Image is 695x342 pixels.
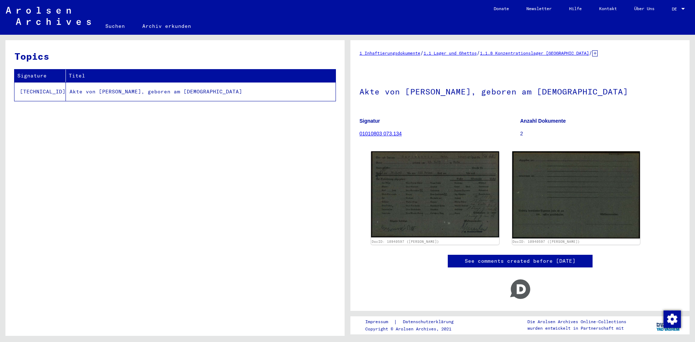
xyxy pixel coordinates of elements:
span: / [589,50,592,56]
b: Signatur [359,118,380,124]
h3: Topics [14,49,335,63]
a: 1.1 Lager und Ghettos [424,50,477,56]
b: Anzahl Dokumente [520,118,566,124]
img: Zustimmung ändern [664,311,681,328]
td: Akte von [PERSON_NAME], geboren am [DEMOGRAPHIC_DATA] [66,82,336,101]
p: Copyright © Arolsen Archives, 2021 [365,326,462,332]
a: Impressum [365,318,394,326]
a: 1 Inhaftierungsdokumente [359,50,420,56]
a: DocID: 10940597 ([PERSON_NAME]) [372,240,439,244]
a: See comments created before [DATE] [465,257,576,265]
p: 2 [520,130,681,138]
img: yv_logo.png [655,316,682,334]
span: DE [672,7,680,12]
p: wurden entwickelt in Partnerschaft mit [527,325,626,332]
span: / [420,50,424,56]
a: 1.1.8 Konzentrationslager [GEOGRAPHIC_DATA] [480,50,589,56]
p: Die Arolsen Archives Online-Collections [527,318,626,325]
th: Titel [66,69,336,82]
h1: Akte von [PERSON_NAME], geboren am [DEMOGRAPHIC_DATA] [359,75,681,107]
a: Datenschutzerklärung [397,318,462,326]
span: / [477,50,480,56]
th: Signature [14,69,66,82]
td: [TECHNICAL_ID] [14,82,66,101]
img: 001.jpg [371,151,499,237]
a: Suchen [97,17,134,35]
a: Archiv erkunden [134,17,200,35]
a: DocID: 10940597 ([PERSON_NAME]) [513,240,580,244]
img: Arolsen_neg.svg [6,7,91,25]
div: | [365,318,462,326]
img: 002.jpg [512,151,640,238]
a: 01010803 073.134 [359,131,402,136]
